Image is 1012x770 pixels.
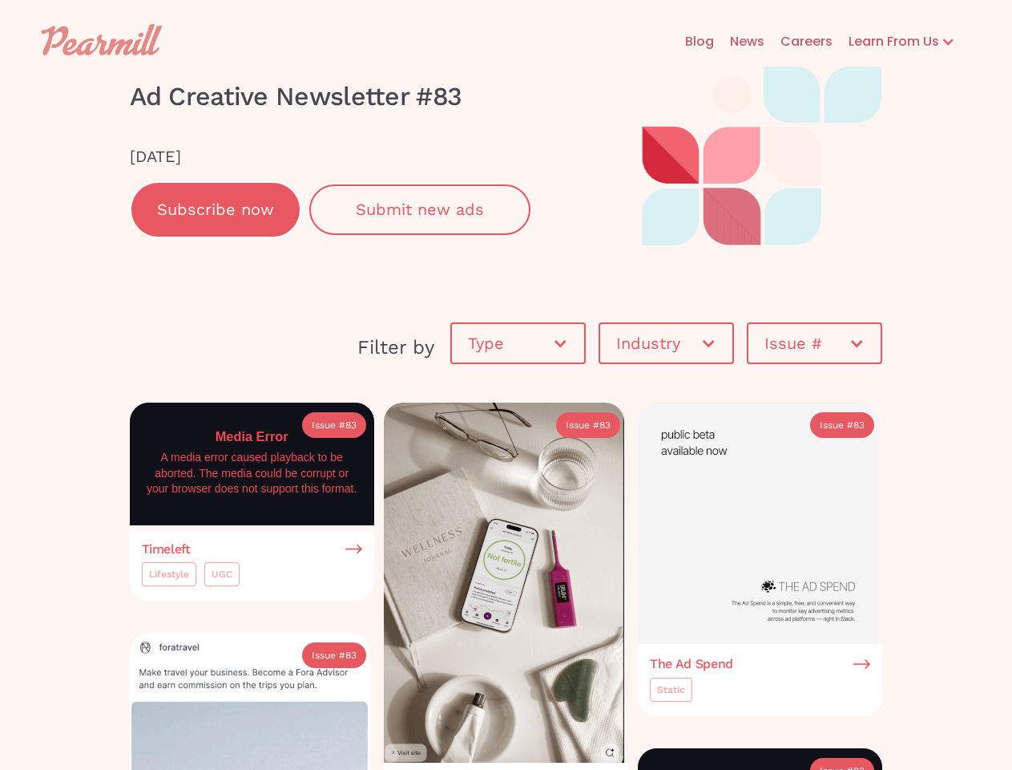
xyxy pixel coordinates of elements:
[345,417,357,433] div: 83
[853,417,865,433] div: 83
[302,642,366,668] a: Issue #83
[309,184,530,235] a: Submit new ads
[204,562,240,586] a: UGC
[130,181,301,238] a: Subscribe now
[142,542,191,557] h3: Timeleft
[130,333,434,362] div: Filter by
[833,16,971,67] div: Learn From Us
[142,562,196,586] a: Lifestyle
[650,678,692,702] a: Static
[452,319,584,367] div: Type
[312,417,345,433] div: Issue #
[142,542,362,557] a: Timeleft
[312,647,345,663] div: Issue #
[130,143,562,170] div: [DATE]
[345,647,357,663] div: 83
[600,319,732,367] div: Industry
[714,16,764,67] a: News
[130,67,562,127] h1: Ad Creative Newsletter #83
[764,335,849,351] div: Issue #
[810,412,874,438] a: Issue #83
[650,657,870,671] a: The Ad Spend
[657,682,685,698] div: Static
[149,566,189,582] div: Lifestyle
[384,403,624,763] img: Natural Cycles
[566,417,599,433] div: Issue #
[468,335,552,351] div: Type
[599,417,611,433] div: 83
[669,16,714,67] a: Blog
[764,16,833,67] a: Careers
[748,319,881,367] div: Issue #
[820,417,853,433] div: Issue #
[638,403,878,644] img: The Ad Spend
[616,335,700,351] div: Industry
[212,566,232,582] div: UGC
[833,32,939,51] div: Learn From Us
[556,412,620,438] a: Issue #83
[302,412,366,438] a: Issue #83
[650,657,733,671] h3: The Ad Spend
